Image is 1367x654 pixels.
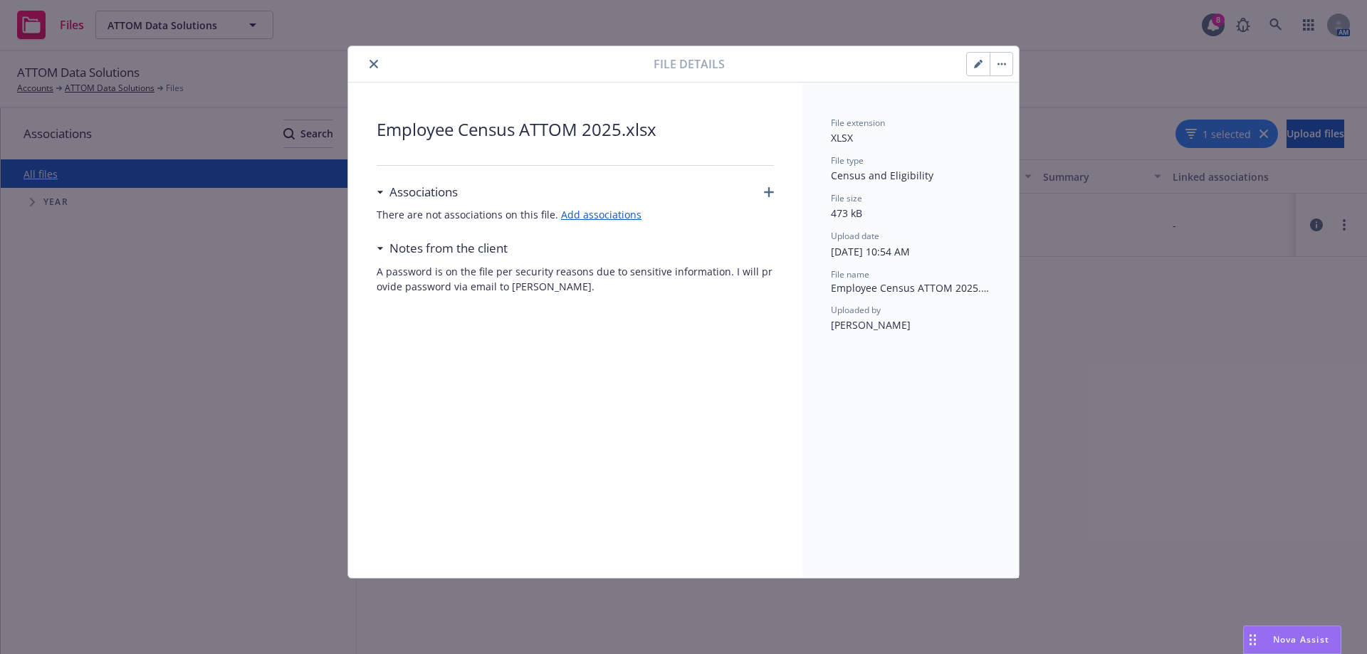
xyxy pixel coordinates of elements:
[831,169,933,182] span: Census and Eligibility
[389,183,458,201] h3: Associations
[831,131,853,144] span: XLSX
[831,304,881,316] span: Uploaded by
[1243,626,1341,654] button: Nova Assist
[377,264,774,294] span: A password is on the file per security reasons due to sensitive information. I will provide passw...
[389,239,508,258] h3: Notes from the client
[831,192,862,204] span: File size
[831,280,990,295] span: Employee Census ATTOM 2025.xlsx
[831,117,885,129] span: File extension
[377,239,508,258] div: Notes from the client
[831,230,879,242] span: Upload date
[377,207,774,222] span: There are not associations on this file.
[377,117,774,142] span: Employee Census ATTOM 2025.xlsx
[654,56,725,73] span: File details
[831,245,910,258] span: [DATE] 10:54 AM
[831,268,869,280] span: File name
[831,154,864,167] span: File type
[377,183,458,201] div: Associations
[1244,626,1262,653] div: Drag to move
[831,206,862,220] span: 473 kB
[1273,633,1329,645] span: Nova Assist
[365,56,382,73] button: close
[561,208,641,221] a: Add associations
[831,318,911,332] span: [PERSON_NAME]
